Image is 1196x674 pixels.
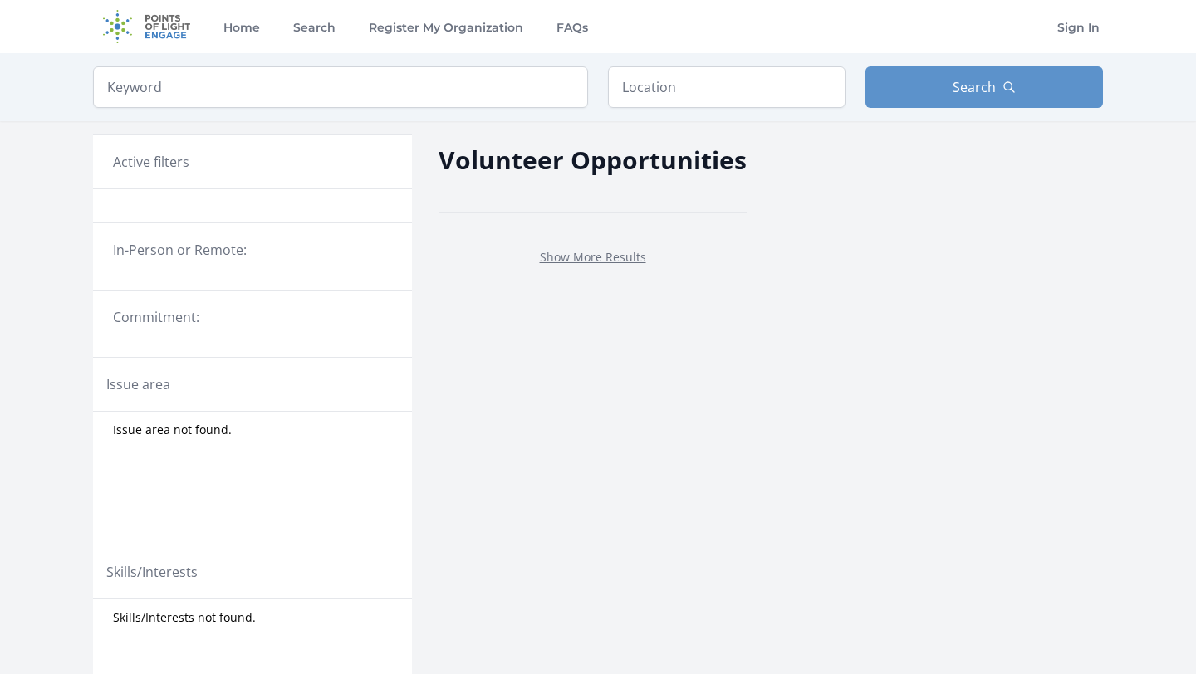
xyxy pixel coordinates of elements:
span: Search [953,77,996,97]
legend: Skills/Interests [106,562,198,582]
input: Keyword [93,66,588,108]
span: Issue area not found. [113,422,232,438]
h2: Volunteer Opportunities [439,141,747,178]
a: Show More Results [540,249,646,265]
legend: Issue area [106,374,170,394]
input: Location [608,66,846,108]
span: Skills/Interests not found. [113,609,256,626]
legend: In-Person or Remote: [113,240,392,260]
h3: Active filters [113,152,189,172]
button: Search [865,66,1103,108]
legend: Commitment: [113,307,392,327]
